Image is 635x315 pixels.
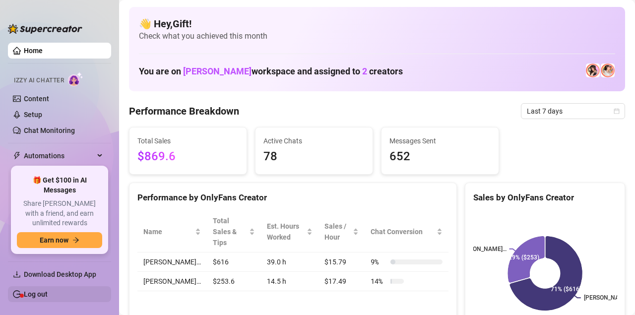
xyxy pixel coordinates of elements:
[263,147,365,166] span: 78
[143,226,193,237] span: Name
[207,252,261,272] td: $616
[213,215,247,248] span: Total Sales & Tips
[527,104,619,119] span: Last 7 days
[371,226,435,237] span: Chat Conversion
[137,252,207,272] td: [PERSON_NAME]…
[261,272,318,291] td: 14.5 h
[318,272,365,291] td: $17.49
[324,221,351,243] span: Sales / Hour
[139,31,615,42] span: Check what you achieved this month
[72,237,79,244] span: arrow-right
[601,63,615,77] img: 𝖍𝖔𝖑𝖑𝖞
[24,270,96,278] span: Download Desktop App
[318,211,365,252] th: Sales / Hour
[586,63,600,77] img: Holly
[389,147,491,166] span: 652
[13,270,21,278] span: download
[13,152,21,160] span: thunderbolt
[457,246,507,252] text: [PERSON_NAME]…
[24,95,49,103] a: Content
[137,211,207,252] th: Name
[137,191,448,204] div: Performance by OnlyFans Creator
[584,294,634,301] text: [PERSON_NAME]…
[14,76,64,85] span: Izzy AI Chatter
[68,72,83,86] img: AI Chatter
[139,17,615,31] h4: 👋 Hey, Gift !
[24,290,48,298] a: Log out
[24,148,94,164] span: Automations
[183,66,252,76] span: [PERSON_NAME]
[24,126,75,134] a: Chat Monitoring
[40,236,68,244] span: Earn now
[137,272,207,291] td: [PERSON_NAME]…
[17,232,102,248] button: Earn nowarrow-right
[17,176,102,195] span: 🎁 Get $100 in AI Messages
[362,66,367,76] span: 2
[137,147,239,166] span: $869.6
[614,108,620,114] span: calendar
[24,47,43,55] a: Home
[261,252,318,272] td: 39.0 h
[17,199,102,228] span: Share [PERSON_NAME] with a friend, and earn unlimited rewards
[267,221,305,243] div: Est. Hours Worked
[139,66,403,77] h1: You are on workspace and assigned to creators
[473,191,617,204] div: Sales by OnlyFans Creator
[371,276,386,287] span: 14 %
[8,24,82,34] img: logo-BBDzfeDw.svg
[24,111,42,119] a: Setup
[371,256,386,267] span: 9 %
[318,252,365,272] td: $15.79
[137,135,239,146] span: Total Sales
[207,211,261,252] th: Total Sales & Tips
[207,272,261,291] td: $253.6
[263,135,365,146] span: Active Chats
[129,104,239,118] h4: Performance Breakdown
[389,135,491,146] span: Messages Sent
[365,211,448,252] th: Chat Conversion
